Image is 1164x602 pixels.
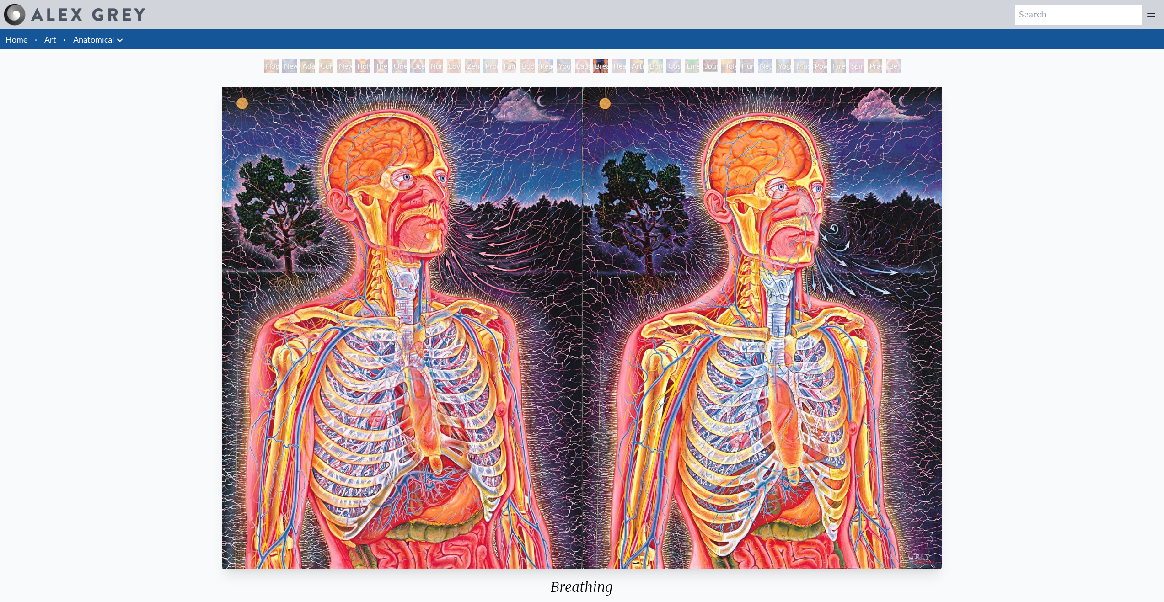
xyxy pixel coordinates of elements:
div: Bond [648,59,663,73]
div: Zena Lotus [465,59,480,73]
a: Anatomical [73,33,114,46]
div: Journey of the Wounded Healer [703,59,718,73]
div: Artist's Hand [630,59,644,73]
div: Holy Fire [721,59,736,73]
div: Yogi & the Möbius Sphere [776,59,791,73]
div: Be a Good Human Being [886,59,901,73]
li: · [60,29,70,49]
div: Healing [612,59,626,73]
div: The Kiss [374,59,388,73]
div: Breathing [593,59,608,73]
img: Breathing-1984-Alex-Grey-watermarked.jpg [222,87,942,569]
div: Hope [264,59,279,73]
div: Boo-boo [520,59,535,73]
div: Human Geometry [740,59,754,73]
div: Holy Grail [355,59,370,73]
a: Home [5,34,27,44]
div: Love Circuit [447,59,461,73]
div: Cosmic Lovers [666,59,681,73]
div: Family [502,59,516,73]
div: Praying Hands [868,59,882,73]
div: Laughing Man [575,59,590,73]
div: New Man New Woman [337,59,352,73]
div: One Taste [392,59,407,73]
div: Contemplation [319,59,333,73]
div: Mudra [794,59,809,73]
div: Emerald Grail [685,59,699,73]
div: Young & Old [557,59,571,73]
div: Ocean of Love Bliss [410,59,425,73]
div: Promise [483,59,498,73]
div: Firewalking [831,59,846,73]
li: · [31,29,41,49]
div: Networks [758,59,772,73]
a: Art [44,33,56,46]
div: Spirit Animates the Flesh [849,59,864,73]
div: Power to the Peaceful [813,59,827,73]
div: New Man [DEMOGRAPHIC_DATA]: [DEMOGRAPHIC_DATA] Mind [282,59,297,73]
div: Adam & Eve [300,59,315,73]
div: Reading [538,59,553,73]
input: Search [1015,5,1142,25]
div: Nursing [429,59,443,73]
